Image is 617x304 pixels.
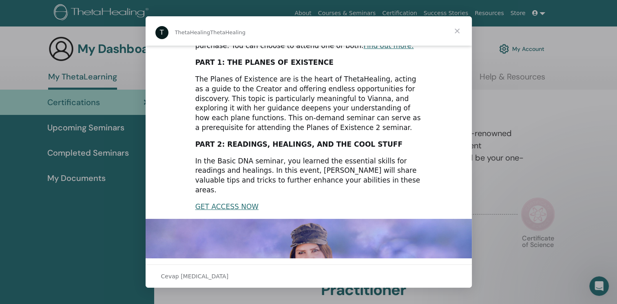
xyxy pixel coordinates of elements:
[442,16,472,46] span: Kapat
[195,156,422,195] div: In the Basic DNA seminar, you learned the essential skills for readings and healings. In this eve...
[210,29,245,35] span: ThetaHealing
[363,42,414,50] a: Find out more:
[195,203,259,211] a: GET ACCESS NOW
[195,58,334,66] b: PART 1: THE PLANES OF EXISTENCE
[146,264,472,288] div: Sohbeti aç ve yanıtla
[155,26,168,39] div: Profile image for ThetaHealing
[195,140,402,148] b: PART 2: READINGS, HEALINGS, AND THE COOL STUFF
[195,75,422,133] div: The Planes of Existence are is the heart of ThetaHealing, acting as a guide to the Creator and of...
[175,29,210,35] span: ThetaHealing
[161,271,229,282] span: Cevap [MEDICAL_DATA]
